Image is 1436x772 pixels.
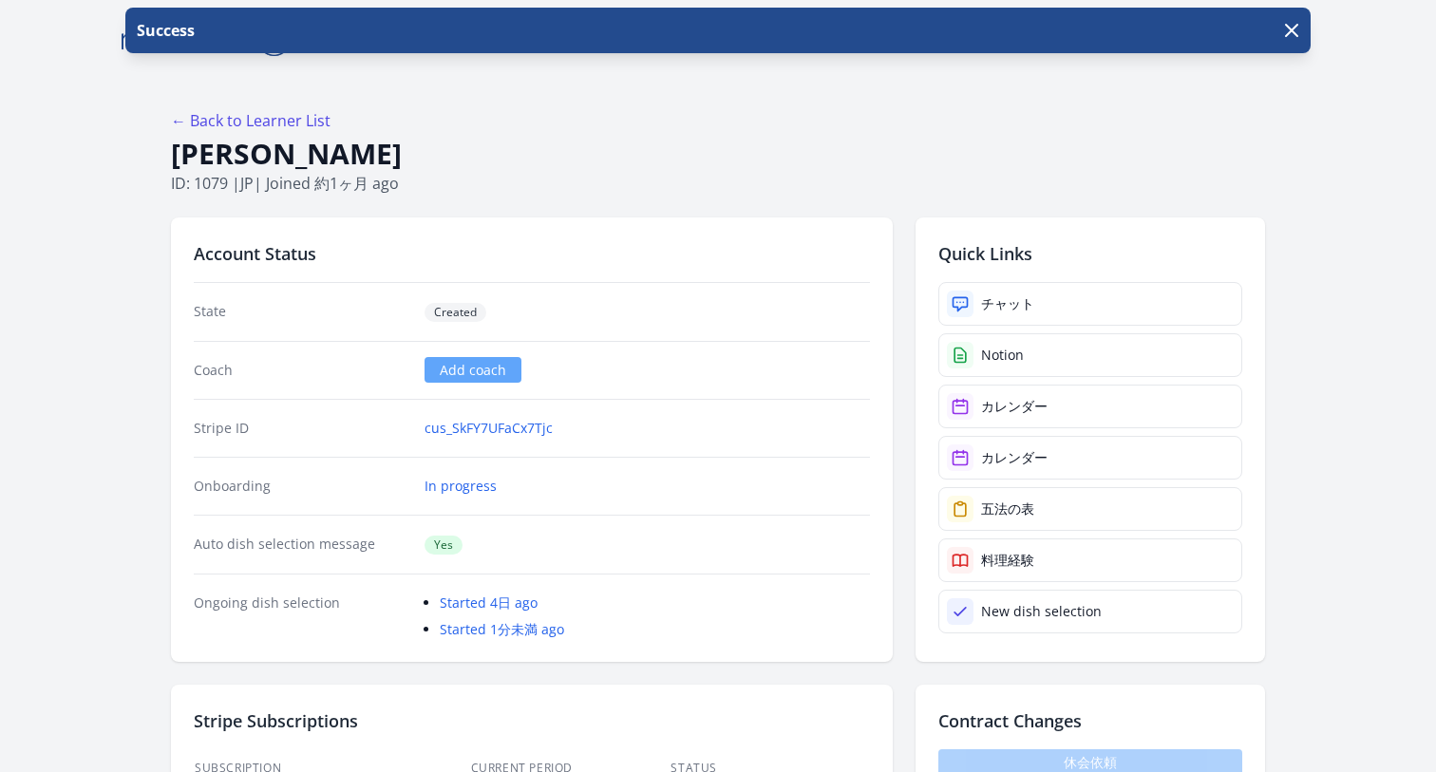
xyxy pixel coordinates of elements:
[171,110,331,131] a: ← Back to Learner List
[440,620,564,638] a: Started 1分未満 ago
[981,294,1034,313] div: チャット
[425,303,486,322] span: Created
[240,173,254,194] span: jp
[171,136,1265,172] h1: [PERSON_NAME]
[171,172,1265,195] p: ID: 1079 | | Joined 約1ヶ月 ago
[133,19,195,42] p: Success
[938,590,1242,633] a: New dish selection
[938,385,1242,428] a: カレンダー
[938,282,1242,326] a: チャット
[981,551,1034,570] div: 料理経験
[981,602,1102,621] div: New dish selection
[425,357,521,383] a: Add coach
[425,477,497,496] a: In progress
[981,499,1034,518] div: 五法の表
[981,397,1048,416] div: カレンダー
[981,448,1048,467] div: カレンダー
[194,302,409,322] dt: State
[938,538,1242,582] a: 料理経験
[194,477,409,496] dt: Onboarding
[194,419,409,438] dt: Stripe ID
[194,535,409,555] dt: Auto dish selection message
[194,361,409,380] dt: Coach
[194,240,870,267] h2: Account Status
[938,707,1242,734] h2: Contract Changes
[938,240,1242,267] h2: Quick Links
[194,707,870,734] h2: Stripe Subscriptions
[938,436,1242,480] a: カレンダー
[938,487,1242,531] a: 五法の表
[938,333,1242,377] a: Notion
[425,419,553,438] a: cus_SkFY7UFaCx7Tjc
[981,346,1024,365] div: Notion
[425,536,463,555] span: Yes
[194,593,409,639] dt: Ongoing dish selection
[440,593,538,612] a: Started 4日 ago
